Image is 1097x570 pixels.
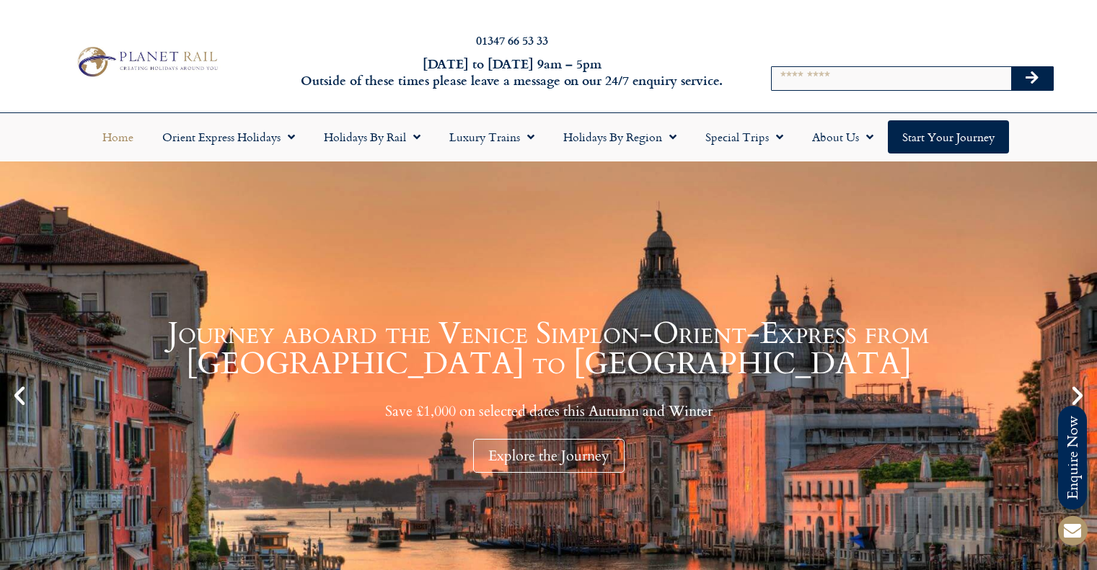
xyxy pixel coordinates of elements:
img: Planet Rail Train Holidays Logo [71,43,221,80]
div: Previous slide [7,383,32,408]
h6: [DATE] to [DATE] 9am – 5pm Outside of these times please leave a message on our 24/7 enquiry serv... [296,55,728,89]
h1: Journey aboard the Venice Simplon-Orient-Express from [GEOGRAPHIC_DATA] to [GEOGRAPHIC_DATA] [36,319,1061,379]
a: Special Trips [691,120,798,153]
a: Orient Express Holidays [148,120,309,153]
a: Holidays by Rail [309,120,435,153]
button: Search [1011,67,1053,90]
a: Holidays by Region [549,120,691,153]
p: Save £1,000 on selected dates this Autumn and Winter [36,402,1061,420]
a: 01347 66 53 33 [476,32,548,48]
a: About Us [798,120,888,153]
div: Explore the Journey [473,439,625,473]
a: Start your Journey [888,120,1009,153]
a: Luxury Trains [435,120,549,153]
a: Home [88,120,148,153]
div: Next slide [1065,383,1090,408]
nav: Menu [7,120,1090,153]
